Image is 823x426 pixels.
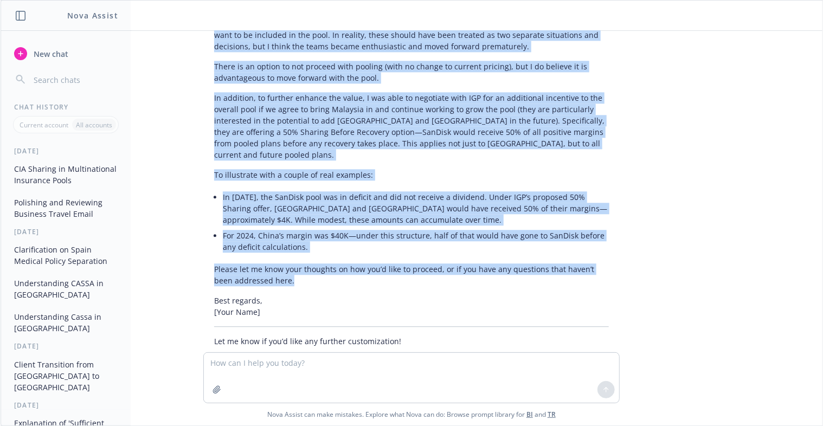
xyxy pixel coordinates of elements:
[10,356,122,396] button: Client Transition from [GEOGRAPHIC_DATA] to [GEOGRAPHIC_DATA]
[10,193,122,223] button: Polishing and Reviewing Business Travel Email
[223,189,609,228] li: In [DATE], the SanDisk pool was in deficit and did not receive a dividend. Under IGP’s proposed 5...
[1,146,131,156] div: [DATE]
[67,10,118,21] h1: Nova Assist
[214,61,609,83] p: There is an option to not proceed with pooling (with no change to current pricing), but I do beli...
[214,169,609,180] p: To illustrate with a couple of real examples:
[76,120,112,130] p: All accounts
[10,241,122,270] button: Clarification on Spain Medical Policy Separation
[1,401,131,410] div: [DATE]
[10,160,122,189] button: CIA Sharing in Multinational Insurance Pools
[31,72,118,87] input: Search chats
[214,295,609,318] p: Best regards, [Your Name]
[31,48,68,60] span: New chat
[10,308,122,337] button: Understanding Cassa in [GEOGRAPHIC_DATA]
[20,120,68,130] p: Current account
[526,410,533,419] a: BI
[223,228,609,255] li: For 2024, China’s margin was $40K—under this structure, half of that would have gone to SanDisk b...
[214,92,609,160] p: In addition, to further enhance the value, I was able to negotiate with IGP for an additional inc...
[1,227,131,236] div: [DATE]
[214,335,609,347] p: Let me know if you’d like any further customization!
[1,341,131,351] div: [DATE]
[214,263,609,286] p: Please let me know your thoughts on how you’d like to proceed, or if you have any questions that ...
[10,44,122,63] button: New chat
[10,274,122,304] button: Understanding CASSA in [GEOGRAPHIC_DATA]
[1,102,131,112] div: Chat History
[548,410,556,419] a: TR
[5,403,818,425] span: Nova Assist can make mistakes. Explore what Nova can do: Browse prompt library for and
